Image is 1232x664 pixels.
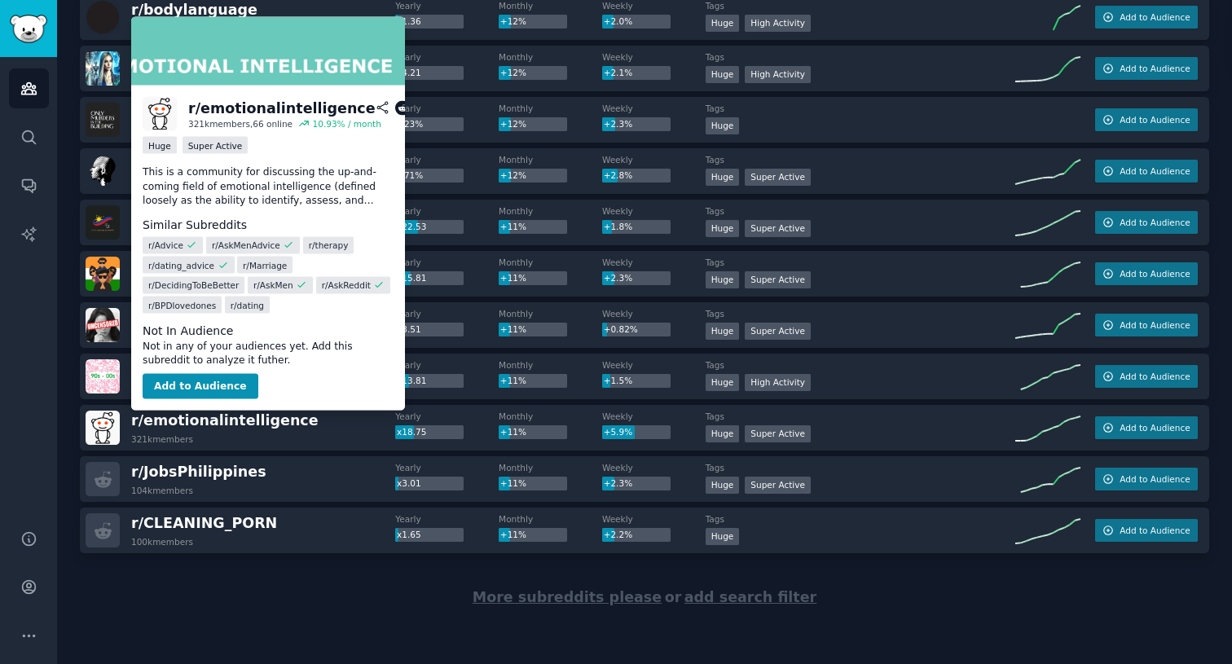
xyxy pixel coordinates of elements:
dt: Yearly [395,154,499,165]
div: Huge [706,425,740,442]
span: r/ CLEANING_PORN [131,515,277,531]
button: Add to Audience [1095,211,1198,234]
dt: Yearly [395,462,499,473]
img: TeenIndia [86,257,120,291]
dt: Tags [706,513,1015,525]
div: 10.93 % / month [313,118,381,130]
span: x4.21 [397,68,421,77]
span: +2.8% [604,170,632,180]
dt: Weekly [602,154,706,165]
span: Add to Audience [1120,422,1190,433]
div: Huge [706,220,740,237]
span: +5.9% [604,427,632,437]
button: Add to Audience [1095,468,1198,490]
dt: Tags [706,411,1015,422]
span: +71% [397,170,423,180]
dt: Yearly [395,308,499,319]
dt: Yearly [395,51,499,63]
span: +12% [500,68,526,77]
span: add search filter [684,589,816,605]
dt: Tags [706,103,1015,114]
span: x3.51 [397,324,421,334]
span: r/ emotionalintelligence [131,412,319,429]
span: Add to Audience [1120,63,1190,74]
img: Emotional Intelligence [131,17,405,86]
img: VirtualAssistantPH [86,205,120,240]
div: High Activity [745,374,811,391]
div: Huge [706,374,740,391]
div: Super Active [745,323,811,340]
dt: Monthly [499,513,602,525]
span: +11% [500,222,526,231]
button: Add to Audience [1095,519,1198,542]
span: r/ AskMenAdvice [212,240,280,251]
dt: Yearly [395,513,499,525]
dt: Weekly [602,411,706,422]
div: Super Active [745,477,811,494]
span: +0.82% [604,324,638,334]
span: or [665,589,682,605]
span: +2.2% [604,530,632,539]
span: r/ therapy [309,240,349,251]
button: Add to Audience [143,373,258,399]
div: Super Active [183,137,249,154]
span: r/ dating_advice [148,259,214,270]
img: OnlyMurdersHulu [86,103,120,137]
div: Huge [706,477,740,494]
dt: Monthly [499,51,602,63]
span: r/ DecidingToBeBetter [148,279,239,291]
span: +1.8% [604,222,632,231]
div: Super Active [745,271,811,288]
span: Add to Audience [1120,217,1190,228]
div: Huge [143,137,177,154]
span: +11% [500,478,526,488]
dt: Weekly [602,51,706,63]
span: +12% [500,170,526,180]
dt: Yearly [395,257,499,268]
span: r/ AskReddit [322,279,371,291]
span: +11% [500,376,526,385]
img: 90sand2000sNostalgia [86,359,120,394]
span: Add to Audience [1120,371,1190,382]
span: x22.53 [397,222,426,231]
div: Huge [706,528,740,545]
span: r/ dating [231,299,264,310]
dt: Yearly [395,411,499,422]
dt: Monthly [499,462,602,473]
dt: Monthly [499,154,602,165]
div: Huge [706,323,740,340]
button: Add to Audience [1095,160,1198,182]
span: +2.3% [604,119,632,129]
span: +11% [500,427,526,437]
dt: Tags [706,359,1015,371]
div: Huge [706,66,740,83]
span: r/ BPDlovedones [148,299,216,310]
dt: Weekly [602,513,706,525]
dt: Monthly [499,308,602,319]
span: Add to Audience [1120,165,1190,177]
span: Add to Audience [1120,268,1190,279]
img: emotionalintelligence [86,411,120,445]
dt: Weekly [602,462,706,473]
dt: Weekly [602,308,706,319]
dt: Weekly [602,103,706,114]
button: Add to Audience [1095,416,1198,439]
p: This is a community for discussing the up-and-coming field of emotional intelligence (defined loo... [143,165,394,209]
span: x15.81 [397,273,426,283]
dt: Monthly [499,205,602,217]
span: r/ JobsPhilippines [131,464,266,480]
span: +2.3% [604,273,632,283]
div: 100k members [131,536,193,547]
dt: Not In Audience [143,322,394,339]
div: High Activity [745,66,811,83]
div: 321k members [131,433,193,445]
span: r/ bodylanguage [131,2,257,18]
dt: Yearly [395,205,499,217]
div: High Activity [745,15,811,32]
span: Add to Audience [1120,11,1190,23]
div: Huge [706,15,740,32]
span: More subreddits please [473,589,662,605]
button: Add to Audience [1095,262,1198,285]
dt: Monthly [499,359,602,371]
button: Add to Audience [1095,57,1198,80]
